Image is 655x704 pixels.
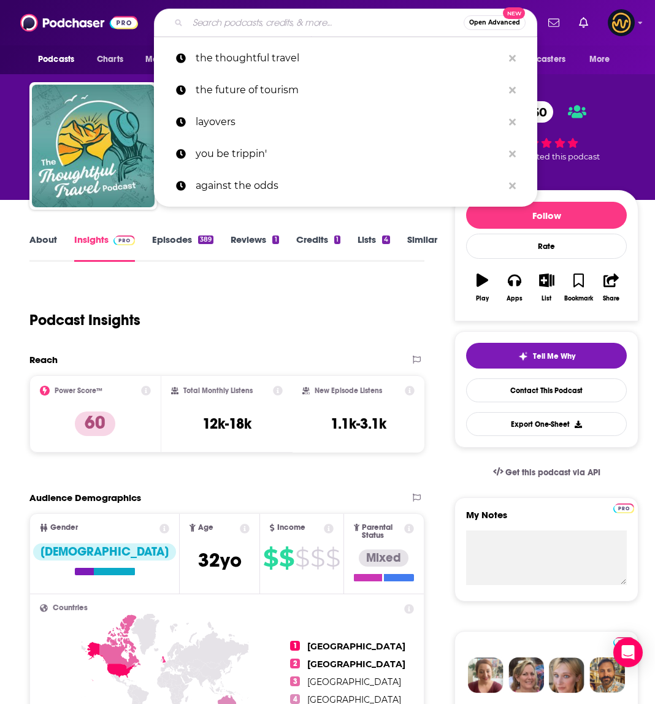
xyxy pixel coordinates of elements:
a: Similar [407,234,437,262]
h2: Audience Demographics [29,492,141,503]
h1: Podcast Insights [29,311,140,329]
span: $ [263,548,278,568]
button: Bookmark [563,266,595,310]
span: Monitoring [145,51,189,68]
img: Jon Profile [589,657,625,693]
button: List [531,266,562,310]
span: 32 yo [198,548,242,572]
button: Play [466,266,498,310]
span: Age [198,524,213,532]
span: $ [310,548,324,568]
a: Reviews1 [231,234,278,262]
a: InsightsPodchaser Pro [74,234,135,262]
h2: Total Monthly Listens [183,386,253,395]
button: Follow [466,202,627,229]
a: Show notifications dropdown [574,12,593,33]
div: 1 [272,235,278,244]
span: [GEOGRAPHIC_DATA] [307,676,401,687]
a: the future of tourism [154,74,537,106]
div: [DEMOGRAPHIC_DATA] [33,543,176,561]
label: My Notes [466,509,627,530]
span: New [503,7,525,19]
span: rated this podcast [529,152,600,161]
a: the thoughtful travel [154,42,537,74]
img: Podchaser Pro [113,235,135,245]
div: 60 1 personrated this podcast [454,93,638,169]
a: About [29,234,57,262]
p: against the odds [196,170,503,202]
span: 4 [290,694,300,704]
h2: New Episode Listens [315,386,382,395]
a: Show notifications dropdown [543,12,564,33]
span: More [589,51,610,68]
a: Lists4 [358,234,390,262]
a: layovers [154,106,537,138]
h2: Reach [29,354,58,365]
button: Export One-Sheet [466,412,627,436]
img: tell me why sparkle [518,351,528,361]
a: Episodes389 [152,234,213,262]
div: Apps [507,295,523,302]
span: 3 [290,676,300,686]
span: Countries [53,604,88,612]
a: Contact This Podcast [466,378,627,402]
p: layovers [196,106,503,138]
span: Parental Status [362,524,402,540]
div: Bookmark [564,295,593,302]
span: Logged in as LowerStreet [608,9,635,36]
span: Get this podcast via API [505,467,600,478]
button: open menu [581,48,626,71]
h3: 12k-18k [202,415,251,433]
img: User Profile [608,9,635,36]
span: Tell Me Why [533,351,575,361]
span: Podcasts [38,51,74,68]
span: [GEOGRAPHIC_DATA] [307,659,405,670]
span: $ [295,548,309,568]
img: Podchaser Pro [613,503,635,513]
button: Open AdvancedNew [464,15,526,30]
span: [GEOGRAPHIC_DATA] [307,641,405,652]
div: Search podcasts, credits, & more... [154,9,537,37]
div: List [542,295,551,302]
span: Open Advanced [469,20,520,26]
button: Apps [499,266,531,310]
div: 1 [334,235,340,244]
img: Sydney Profile [468,657,504,693]
button: open menu [499,48,583,71]
button: tell me why sparkleTell Me Why [466,343,627,369]
p: the future of tourism [196,74,503,106]
a: Pro website [613,502,635,513]
span: $ [326,548,340,568]
img: Barbara Profile [508,657,544,693]
span: 2 [290,659,300,668]
p: 60 [75,411,115,436]
span: $ [279,548,294,568]
span: 1 [290,641,300,651]
button: open menu [137,48,205,71]
div: 4 [382,235,390,244]
p: the thoughtful travel [196,42,503,74]
a: Pro website [613,635,635,647]
span: Charts [97,51,123,68]
a: you be trippin' [154,138,537,170]
div: Rate [466,234,627,259]
img: Jules Profile [549,657,584,693]
input: Search podcasts, credits, & more... [188,13,464,33]
button: Share [595,266,627,310]
a: Charts [89,48,131,71]
button: Show profile menu [608,9,635,36]
span: Gender [50,524,78,532]
span: Income [277,524,305,532]
h2: Power Score™ [55,386,102,395]
h3: 1.1k-3.1k [331,415,386,433]
a: Get this podcast via API [483,457,611,488]
img: The Thoughtful Travel Podcast [32,85,155,207]
img: Podchaser - Follow, Share and Rate Podcasts [20,11,138,34]
a: Credits1 [296,234,340,262]
div: Play [476,295,489,302]
div: Share [603,295,619,302]
div: Open Intercom Messenger [613,638,643,667]
div: Mixed [359,549,408,567]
